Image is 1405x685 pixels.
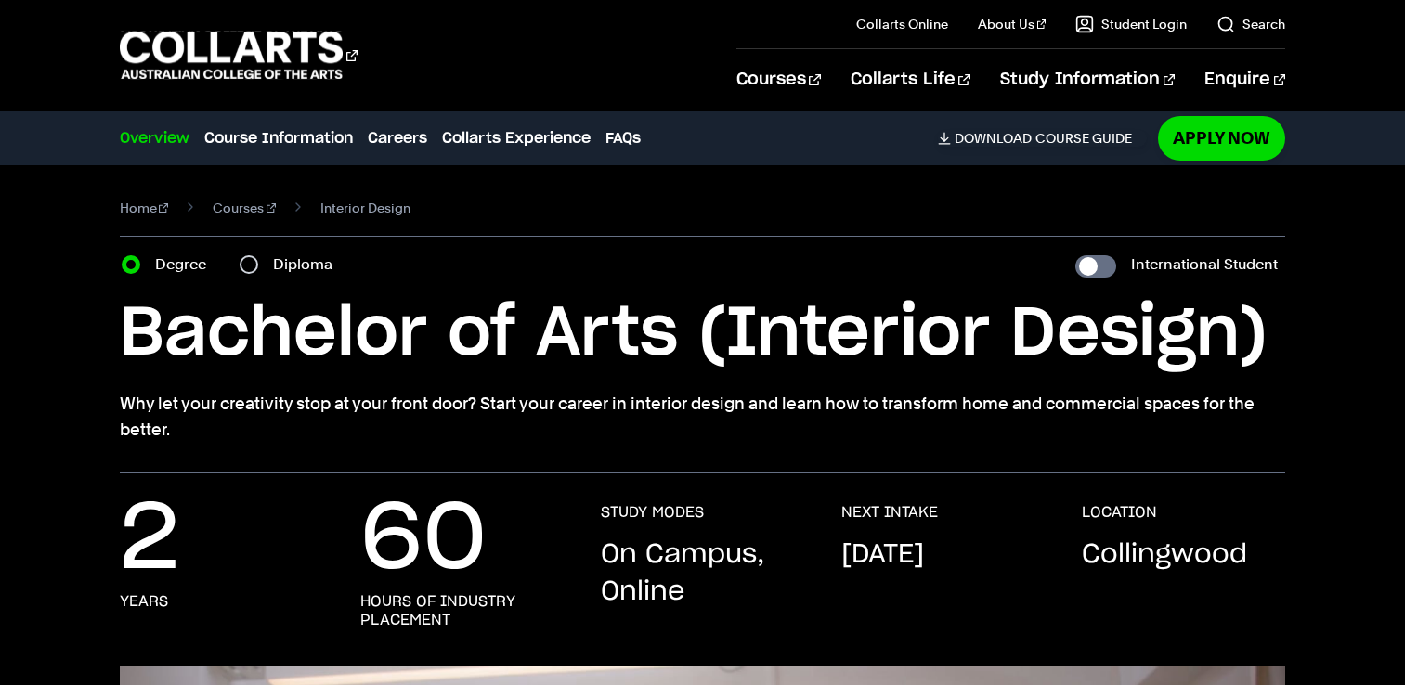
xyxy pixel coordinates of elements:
[841,536,924,574] p: [DATE]
[204,127,353,149] a: Course Information
[1204,49,1285,110] a: Enquire
[120,127,189,149] a: Overview
[120,503,179,577] p: 2
[320,195,410,221] span: Interior Design
[1082,536,1247,574] p: Collingwood
[360,592,564,629] h3: hours of industry placement
[1131,252,1278,278] label: International Student
[938,130,1147,147] a: DownloadCourse Guide
[120,592,168,611] h3: years
[213,195,276,221] a: Courses
[1082,503,1157,522] h3: LOCATION
[273,252,344,278] label: Diploma
[605,127,641,149] a: FAQs
[851,49,970,110] a: Collarts Life
[368,127,427,149] a: Careers
[1158,116,1285,160] a: Apply Now
[841,503,938,522] h3: NEXT INTAKE
[120,195,169,221] a: Home
[601,536,804,611] p: On Campus, Online
[155,252,217,278] label: Degree
[120,292,1286,376] h1: Bachelor of Arts (Interior Design)
[1216,15,1285,33] a: Search
[360,503,487,577] p: 60
[856,15,948,33] a: Collarts Online
[442,127,591,149] a: Collarts Experience
[120,391,1286,443] p: Why let your creativity stop at your front door? Start your career in interior design and learn h...
[1075,15,1187,33] a: Student Login
[601,503,704,522] h3: STUDY MODES
[736,49,821,110] a: Courses
[120,29,358,82] div: Go to homepage
[1000,49,1175,110] a: Study Information
[978,15,1047,33] a: About Us
[955,130,1032,147] span: Download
